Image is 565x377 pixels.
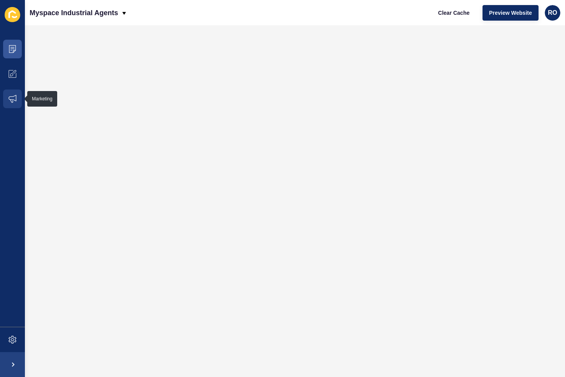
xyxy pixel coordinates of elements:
div: Marketing [32,96,53,102]
span: Preview Website [489,9,532,17]
button: Preview Website [483,5,539,21]
button: Clear Cache [432,5,476,21]
p: Myspace Industrial Agents [30,3,118,23]
span: Clear Cache [438,9,470,17]
span: RO [548,9,557,17]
